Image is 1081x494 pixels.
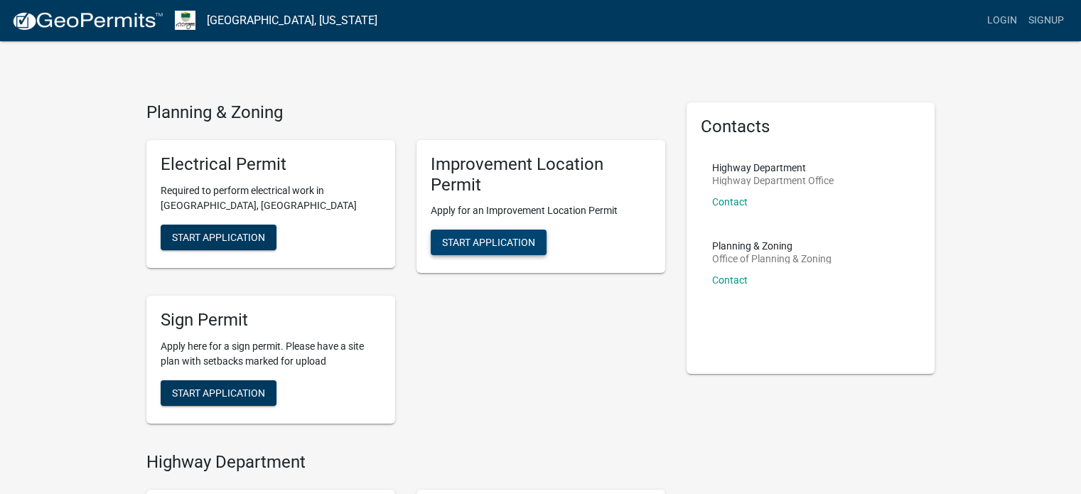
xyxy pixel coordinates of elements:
[161,225,276,250] button: Start Application
[175,11,195,30] img: Morgan County, Indiana
[442,237,535,248] span: Start Application
[431,230,547,255] button: Start Application
[712,163,834,173] p: Highway Department
[161,380,276,406] button: Start Application
[146,452,665,473] h4: Highway Department
[161,310,381,331] h5: Sign Permit
[712,196,748,208] a: Contact
[1023,7,1070,34] a: Signup
[431,154,651,195] h5: Improvement Location Permit
[431,203,651,218] p: Apply for an Improvement Location Permit
[172,231,265,242] span: Start Application
[161,183,381,213] p: Required to perform electrical work in [GEOGRAPHIC_DATA], [GEOGRAPHIC_DATA]
[207,9,377,33] a: [GEOGRAPHIC_DATA], [US_STATE]
[161,339,381,369] p: Apply here for a sign permit. Please have a site plan with setbacks marked for upload
[172,387,265,399] span: Start Application
[712,254,832,264] p: Office of Planning & Zoning
[981,7,1023,34] a: Login
[146,102,665,123] h4: Planning & Zoning
[712,176,834,186] p: Highway Department Office
[712,274,748,286] a: Contact
[712,241,832,251] p: Planning & Zoning
[701,117,921,137] h5: Contacts
[161,154,381,175] h5: Electrical Permit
